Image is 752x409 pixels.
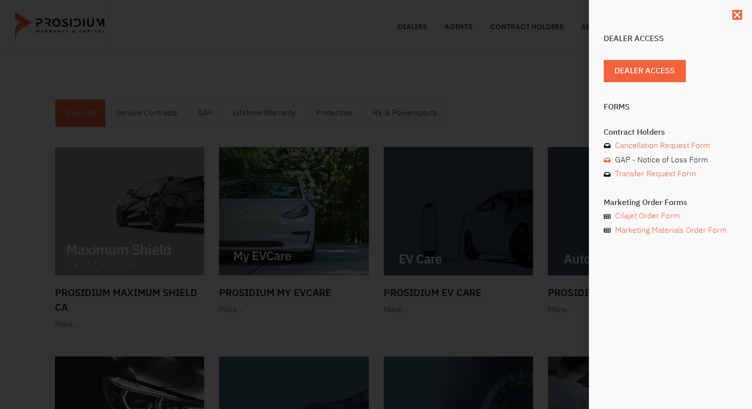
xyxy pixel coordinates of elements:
[604,223,737,238] a: Marketing Materials Order Form
[604,199,737,206] h4: Marketing Order Forms
[613,223,727,238] span: Marketing Materials Order Form
[604,60,686,82] a: Dealer Access
[732,10,742,20] a: Close
[604,103,737,111] h4: Forms
[604,35,737,43] h4: Dealer Access
[613,167,696,181] span: Transfer Request Form
[604,128,737,136] h4: Contract Holders
[604,153,737,167] a: GAP - Notice of Loss Form
[604,167,737,181] a: Transfer Request Form
[613,139,710,153] span: Cancellation Request Form
[604,209,737,223] a: Cilajet Order Form
[613,209,680,223] span: Cilajet Order Form
[613,153,708,167] span: GAP - Notice of Loss Form
[604,139,737,153] a: Cancellation Request Form
[615,64,675,78] span: Dealer Access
